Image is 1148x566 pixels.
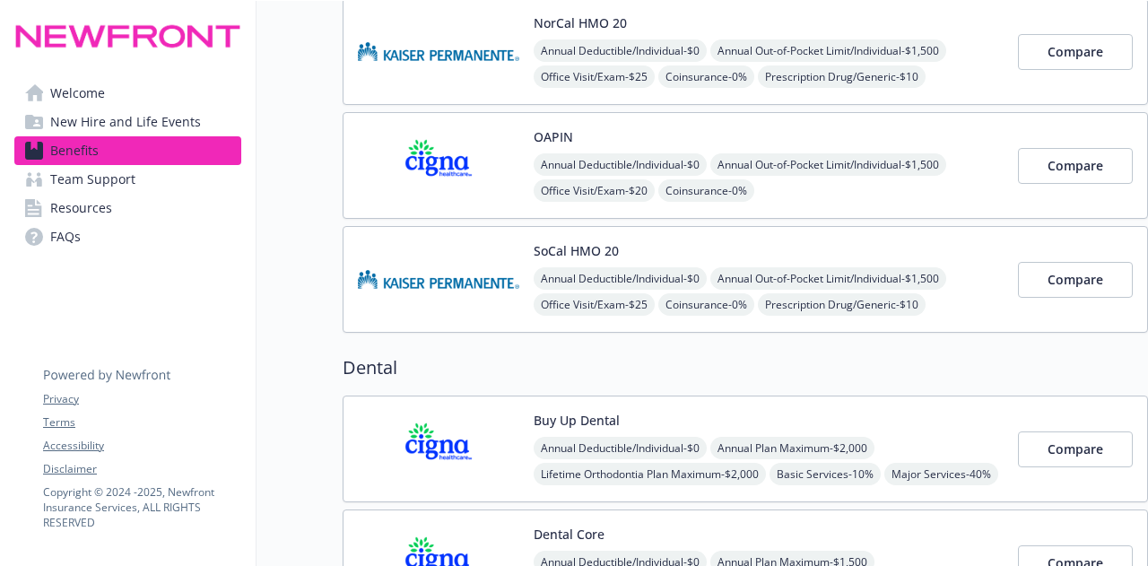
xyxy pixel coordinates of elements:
span: Prescription Drug/Generic - $10 [758,65,926,88]
img: Kaiser Permanente Insurance Company carrier logo [358,13,519,90]
span: Welcome [50,79,105,108]
span: Annual Deductible/Individual - $0 [534,437,707,459]
span: Office Visit/Exam - $25 [534,293,655,316]
span: Coinsurance - 0% [658,293,754,316]
a: New Hire and Life Events [14,108,241,136]
a: Resources [14,194,241,222]
span: Coinsurance - 0% [658,65,754,88]
img: Kaiser Permanente Insurance Company carrier logo [358,241,519,318]
span: Benefits [50,136,99,165]
span: Annual Plan Maximum - $2,000 [710,437,874,459]
span: Coinsurance - 0% [658,179,754,202]
span: Major Services - 40% [884,463,998,485]
span: Basic Services - 10% [770,463,881,485]
span: Annual Out-of-Pocket Limit/Individual - $1,500 [710,267,946,290]
button: SoCal HMO 20 [534,241,619,260]
a: Accessibility [43,438,240,454]
span: Compare [1048,271,1103,288]
button: Compare [1018,262,1133,298]
img: CIGNA carrier logo [358,127,519,204]
button: Dental Core [534,525,604,544]
span: Resources [50,194,112,222]
button: NorCal HMO 20 [534,13,627,32]
a: FAQs [14,222,241,251]
span: Compare [1048,43,1103,60]
button: Compare [1018,431,1133,467]
span: Annual Deductible/Individual - $0 [534,153,707,176]
h2: Dental [343,354,1148,381]
a: Welcome [14,79,241,108]
span: Annual Deductible/Individual - $0 [534,39,707,62]
p: Copyright © 2024 - 2025 , Newfront Insurance Services, ALL RIGHTS RESERVED [43,484,240,530]
button: OAPIN [534,127,573,146]
button: Buy Up Dental [534,411,620,430]
a: Terms [43,414,240,431]
span: Compare [1048,440,1103,457]
span: Team Support [50,165,135,194]
span: Compare [1048,157,1103,174]
a: Disclaimer [43,461,240,477]
button: Compare [1018,148,1133,184]
span: Annual Deductible/Individual - $0 [534,267,707,290]
span: New Hire and Life Events [50,108,201,136]
a: Team Support [14,165,241,194]
a: Privacy [43,391,240,407]
button: Compare [1018,34,1133,70]
span: Prescription Drug/Generic - $10 [758,293,926,316]
span: Lifetime Orthodontia Plan Maximum - $2,000 [534,463,766,485]
img: CIGNA carrier logo [358,411,519,487]
span: Annual Out-of-Pocket Limit/Individual - $1,500 [710,153,946,176]
span: Office Visit/Exam - $25 [534,65,655,88]
a: Benefits [14,136,241,165]
span: Office Visit/Exam - $20 [534,179,655,202]
span: Annual Out-of-Pocket Limit/Individual - $1,500 [710,39,946,62]
span: FAQs [50,222,81,251]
